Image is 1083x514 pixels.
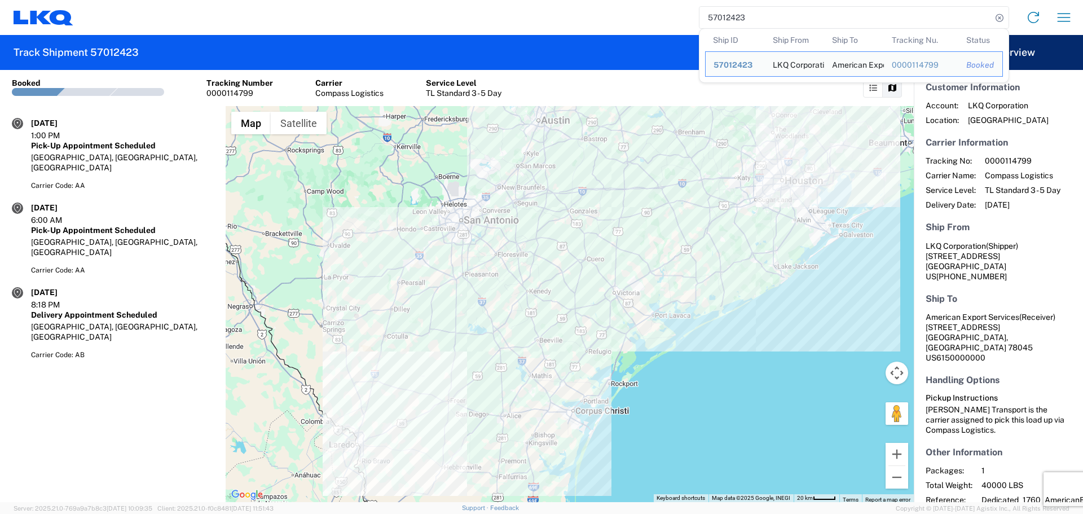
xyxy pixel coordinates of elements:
th: Status [958,29,1003,51]
span: Map data ©2025 Google, INEGI [712,495,790,501]
a: Open this area in Google Maps (opens a new window) [228,487,266,502]
h5: Carrier Information [926,137,1071,148]
h5: Ship To [926,293,1071,304]
h5: Other Information [926,447,1071,458]
a: Report a map error [865,497,910,503]
div: [DATE] [31,203,87,213]
span: 6150000000 [936,353,985,362]
th: Ship ID [705,29,765,51]
a: Terms [843,497,859,503]
address: [GEOGRAPHIC_DATA] US [926,241,1071,282]
table: Search Results [705,29,1009,82]
div: [GEOGRAPHIC_DATA], [GEOGRAPHIC_DATA], [GEOGRAPHIC_DATA] [31,152,214,173]
span: Compass Logistics [985,170,1060,181]
input: Shipment, tracking or reference number [699,7,992,28]
div: Carrier [315,78,384,88]
div: 6:00 AM [31,215,87,225]
div: LKQ Corporation [773,52,817,76]
h5: Handling Options [926,375,1071,385]
div: American Export Services [832,52,876,76]
span: Account: [926,100,959,111]
div: Carrier Code: AA [31,181,214,191]
span: Client: 2025.21.0-f0c8481 [157,505,274,512]
span: Packages: [926,465,972,476]
th: Ship From [765,29,825,51]
th: Ship To [824,29,884,51]
div: Booked [966,60,994,70]
span: TL Standard 3 - 5 Day [985,185,1060,195]
a: Feedback [490,504,519,511]
img: Google [228,487,266,502]
h2: Track Shipment 57012423 [14,46,139,59]
div: Tracking Number [206,78,273,88]
div: Carrier Code: AB [31,350,214,360]
button: Map camera controls [886,362,908,384]
div: 1:00 PM [31,130,87,140]
div: [GEOGRAPHIC_DATA], [GEOGRAPHIC_DATA], [GEOGRAPHIC_DATA] [31,322,214,342]
span: Delivery Date: [926,200,976,210]
button: Keyboard shortcuts [657,494,705,502]
button: Show street map [231,112,271,134]
span: Service Level: [926,185,976,195]
button: Show satellite imagery [271,112,327,134]
button: Zoom in [886,443,908,465]
span: LKQ Corporation [926,241,986,251]
div: 0000114799 [206,88,273,98]
button: Map Scale: 20 km per 37 pixels [794,494,839,502]
div: [DATE] [31,287,87,297]
div: 0000114799 [892,60,950,70]
address: [GEOGRAPHIC_DATA], [GEOGRAPHIC_DATA] 78045 US [926,312,1071,363]
span: American Export Services [STREET_ADDRESS] [926,313,1055,332]
span: Server: 2025.21.0-769a9a7b8c3 [14,505,152,512]
span: [DATE] 11:51:43 [231,505,274,512]
span: 0000114799 [985,156,1060,166]
h6: Pickup Instructions [926,393,1071,403]
div: Pick-Up Appointment Scheduled [31,140,214,151]
span: Location: [926,115,959,125]
span: Total Weight: [926,480,972,490]
button: Drag Pegman onto the map to open Street View [886,402,908,425]
h5: Customer Information [926,82,1071,93]
span: Tracking No: [926,156,976,166]
div: Delivery Appointment Scheduled [31,310,214,320]
div: [GEOGRAPHIC_DATA], [GEOGRAPHIC_DATA], [GEOGRAPHIC_DATA] [31,237,214,257]
div: [DATE] [31,118,87,128]
span: [DATE] 10:09:35 [107,505,152,512]
span: 57012423 [714,60,752,69]
span: 20 km [797,495,813,501]
span: [PHONE_NUMBER] [936,272,1007,281]
div: TL Standard 3 - 5 Day [426,88,501,98]
span: [DATE] [985,200,1060,210]
div: Carrier Code: AA [31,265,214,275]
span: [GEOGRAPHIC_DATA] [968,115,1049,125]
div: 8:18 PM [31,300,87,310]
a: Support [462,504,490,511]
div: Pick-Up Appointment Scheduled [31,225,214,235]
div: Compass Logistics [315,88,384,98]
span: LKQ Corporation [968,100,1049,111]
span: Copyright © [DATE]-[DATE] Agistix Inc., All Rights Reserved [896,503,1069,513]
div: Booked [12,78,41,88]
span: (Shipper) [986,241,1018,251]
span: Carrier Name: [926,170,976,181]
span: Reference: [926,495,972,505]
div: [PERSON_NAME] Transport is the carrier assigned to pick this load up via Compass Logistics. [926,405,1071,435]
div: Service Level [426,78,501,88]
button: Zoom out [886,466,908,489]
span: (Receiver) [1019,313,1055,322]
th: Tracking Nu. [884,29,958,51]
div: 57012423 [714,60,757,70]
h5: Ship From [926,222,1071,232]
span: [STREET_ADDRESS] [926,252,1000,261]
